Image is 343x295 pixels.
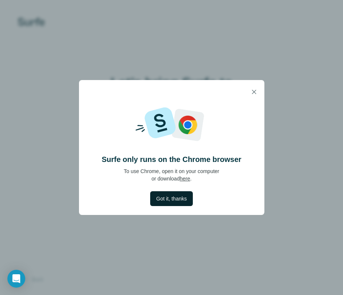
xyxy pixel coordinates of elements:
[125,104,219,145] img: Surfe and Google logos
[7,270,25,288] div: Open Intercom Messenger
[156,195,187,202] span: Got it, thanks
[150,191,192,206] button: Got it, thanks
[124,168,220,182] p: To use Chrome, open it on your computer or download .
[180,176,190,182] a: here
[102,154,241,165] h4: Surfe only runs on the Chrome browser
